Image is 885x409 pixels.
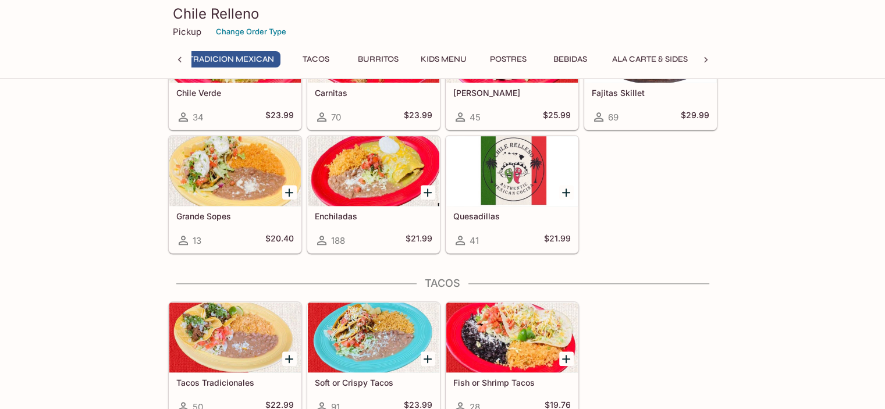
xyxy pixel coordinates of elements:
[315,88,432,98] h5: Carnitas
[282,351,297,366] button: Add Tacos Tradicionales
[169,136,301,253] a: Grande Sopes13$20.40
[315,378,432,387] h5: Soft or Crispy Tacos
[421,185,435,200] button: Add Enchiladas
[331,112,341,123] span: 70
[681,110,709,124] h5: $29.99
[470,235,479,246] span: 41
[173,5,713,23] h3: Chile Relleno
[608,112,619,123] span: 69
[193,112,204,123] span: 34
[351,51,405,67] button: Burritos
[470,112,481,123] span: 45
[453,88,571,98] h5: [PERSON_NAME]
[171,51,280,67] button: La Tradicion Mexican
[544,51,596,67] button: Bebidas
[315,211,432,221] h5: Enchiladas
[169,13,301,83] div: Chile Verde
[453,378,571,387] h5: Fish or Shrimp Tacos
[414,51,473,67] button: Kids Menu
[211,23,292,41] button: Change Order Type
[265,110,294,124] h5: $23.99
[559,351,574,366] button: Add Fish or Shrimp Tacos
[290,51,342,67] button: Tacos
[193,235,201,246] span: 13
[544,233,571,247] h5: $21.99
[169,136,301,206] div: Grande Sopes
[585,13,716,83] div: Fajitas Skillet
[446,136,578,253] a: Quesadillas41$21.99
[176,211,294,221] h5: Grande Sopes
[453,211,571,221] h5: Quesadillas
[308,136,439,206] div: Enchiladas
[331,235,345,246] span: 188
[406,233,432,247] h5: $21.99
[606,51,694,67] button: Ala Carte & Sides
[421,351,435,366] button: Add Soft or Crispy Tacos
[176,378,294,387] h5: Tacos Tradicionales
[446,303,578,372] div: Fish or Shrimp Tacos
[308,13,439,83] div: Carnitas
[173,26,201,37] p: Pickup
[559,185,574,200] button: Add Quesadillas
[543,110,571,124] h5: $25.99
[176,88,294,98] h5: Chile Verde
[482,51,535,67] button: Postres
[308,303,439,372] div: Soft or Crispy Tacos
[282,185,297,200] button: Add Grande Sopes
[404,110,432,124] h5: $23.99
[446,136,578,206] div: Quesadillas
[168,277,717,290] h4: Tacos
[265,233,294,247] h5: $20.40
[592,88,709,98] h5: Fajitas Skillet
[169,303,301,372] div: Tacos Tradicionales
[446,13,578,83] div: Carne Asada
[307,136,440,253] a: Enchiladas188$21.99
